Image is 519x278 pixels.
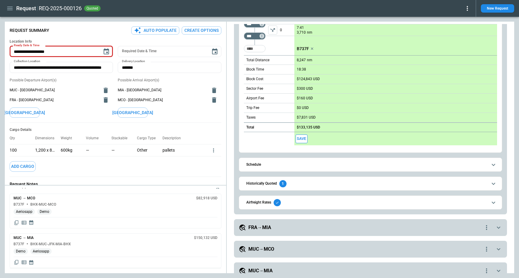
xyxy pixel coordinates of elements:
[296,134,308,143] span: Save this aircraft quote and copy details to clipboard
[208,84,220,96] button: delete
[122,59,145,64] label: Delivery Location
[483,267,490,274] div: quote-option-actions
[118,98,207,103] span: MCO - [GEOGRAPHIC_DATA]
[16,5,36,12] h1: Request
[246,201,271,204] h6: Airfreight Rates
[244,158,497,171] button: Schedule
[297,58,306,62] p: 8,247
[21,220,27,226] span: Display detailed quote content
[14,59,40,64] label: Collection Location
[246,105,259,110] p: Trip Fee
[483,246,490,253] div: quote-option-actions
[162,144,211,156] div: pallets
[248,267,273,274] h5: MUC→MIA
[14,242,24,246] h6: B737F
[483,224,490,231] div: quote-option-actions
[297,67,306,72] p: 18:38
[14,196,35,200] h6: MUC → MCO
[39,5,82,12] h2: REQ-2025-000126
[14,236,34,240] h6: MUC → MIA
[10,78,113,83] p: Possible Departure Airport(s)
[100,84,112,96] button: delete
[14,249,28,254] span: Demo
[137,148,158,153] p: Other
[10,136,20,141] p: Qty
[30,249,52,254] span: Aeriosapp
[137,136,160,141] p: Cargo Type
[297,30,306,35] p: 3,710
[100,46,112,58] button: Choose date, selected date is Sep 10, 2025
[14,220,20,226] span: Copy quote content
[297,86,313,91] p: $300 USD
[280,24,294,36] p: 0
[10,128,221,132] h6: Cargo Details
[182,26,221,35] button: Create Options
[246,77,263,82] p: Block Cost
[137,144,162,156] div: Other
[10,148,17,153] p: 100
[246,86,263,91] p: Sector Fee
[10,28,49,33] p: Request Summary
[268,26,277,35] button: left aligned
[297,77,320,81] p: $124,843 USD
[162,136,186,141] p: Description
[307,30,312,35] p: nm
[10,185,26,189] h6: Shared (2)
[239,246,502,253] button: MUC→MCOquote-option-actions
[35,148,56,153] p: 1,200 x 800 x 800cm
[61,136,77,141] p: Weight
[14,203,24,207] h6: B737F
[211,147,217,153] button: more
[61,148,72,153] p: 600kg
[246,163,261,167] h6: Schedule
[21,259,27,265] span: Display detailed quote content
[118,107,148,118] button: [GEOGRAPHIC_DATA]
[118,78,221,83] p: Possible Arrival Airport(s)
[209,46,221,58] button: Choose date
[10,182,221,187] p: Request Notes
[100,94,112,106] button: delete
[111,148,115,153] p: —
[297,46,309,51] p: B737F
[246,125,254,129] h6: Total
[35,144,61,156] div: 1,200 x 800 x 800cm
[279,180,287,187] div: 1
[30,203,56,207] h6: BHX-MUC-MCO
[297,115,316,120] p: $7,831 USD
[248,246,274,252] h5: MUC→MCO
[85,6,99,11] span: quoted
[131,26,179,35] button: Auto Populate
[86,148,89,153] p: —
[246,96,264,101] p: Airport Fee
[246,58,269,63] p: Total Distance
[118,88,207,93] span: MIA - [GEOGRAPHIC_DATA]
[86,136,103,141] p: Volume
[244,196,497,209] button: Airfreight Rates
[162,148,206,153] p: pallets
[10,98,99,103] span: FRA - [GEOGRAPHIC_DATA]
[10,39,221,44] h6: Location Info
[244,177,497,190] button: Historically Quoted1
[244,20,266,28] div: Too short
[248,224,271,231] h5: FRA→MIA
[35,136,59,141] p: Dimensions
[29,259,34,265] span: Display quote schedule
[244,32,266,40] div: Too short
[10,88,99,93] span: MUC - [GEOGRAPHIC_DATA]
[14,43,39,48] label: Ready Date & Time
[297,26,304,30] p: 7:41
[296,134,308,143] button: Save
[14,210,35,214] span: Aeriosapp
[246,182,277,186] h6: Historically Quoted
[268,26,277,35] span: Type of sector
[10,161,36,172] button: Add Cargo
[239,224,502,231] button: FRA→MIAquote-option-actions
[29,220,34,226] span: Display quote schedule
[30,242,71,246] h6: BHX-MUC-JFK-MIA-BHX
[244,45,266,52] div: Too short
[481,4,514,13] button: New Request
[208,94,220,106] button: delete
[297,125,320,130] p: $133,135 USD
[246,115,256,120] p: Taxes
[246,67,264,72] p: Block Time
